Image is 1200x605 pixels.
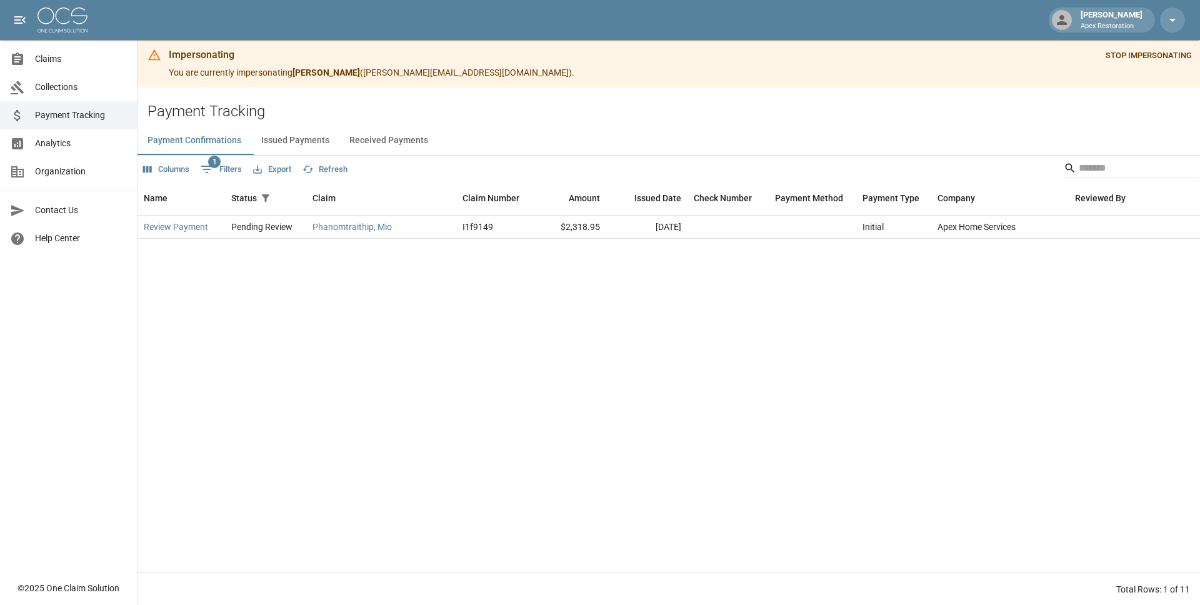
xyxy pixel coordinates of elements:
[35,52,127,66] span: Claims
[208,156,221,168] span: 1
[937,181,975,216] div: Company
[137,125,1200,155] div: dynamic tabs
[312,221,392,233] a: Phanomtraithip, Mio
[257,189,274,207] button: Show filters
[1076,9,1147,31] div: [PERSON_NAME]
[462,221,493,233] div: I1f9149
[856,181,931,216] div: Payment Type
[231,221,292,233] div: Pending Review
[456,181,544,216] div: Claim Number
[606,216,687,239] div: [DATE]
[144,221,208,233] a: Review Payment
[292,67,360,77] strong: [PERSON_NAME]
[37,7,87,32] img: ocs-logo-white-transparent.png
[606,181,687,216] div: Issued Date
[769,181,856,216] div: Payment Method
[339,125,438,155] button: Received Payments
[299,160,351,179] button: Refresh
[169,44,574,84] div: You are currently impersonating ( [PERSON_NAME][EMAIL_ADDRESS][DOMAIN_NAME] ).
[257,189,274,207] div: 1 active filter
[931,181,1069,216] div: Company
[569,181,600,216] div: Amount
[35,232,127,245] span: Help Center
[931,216,1069,239] div: Apex Home Services
[274,189,292,207] button: Sort
[35,137,127,150] span: Analytics
[231,181,257,216] div: Status
[544,216,606,239] div: $2,318.95
[17,582,119,594] div: © 2025 One Claim Solution
[251,125,339,155] button: Issued Payments
[137,181,225,216] div: Name
[137,125,251,155] button: Payment Confirmations
[862,221,884,233] div: Initial
[862,181,919,216] div: Payment Type
[1102,46,1195,66] button: STOP IMPERSONATING
[306,181,456,216] div: Claim
[1064,158,1197,181] div: Search
[544,181,606,216] div: Amount
[687,181,769,216] div: Check Number
[250,160,294,179] button: Export
[1116,583,1190,596] div: Total Rows: 1 of 11
[144,181,167,216] div: Name
[694,181,752,216] div: Check Number
[1081,21,1142,32] p: Apex Restoration
[169,47,574,62] div: Impersonating
[140,160,192,179] button: Select columns
[35,204,127,217] span: Contact Us
[775,181,843,216] div: Payment Method
[312,181,336,216] div: Claim
[197,159,245,179] button: Show filters
[225,181,306,216] div: Status
[462,181,519,216] div: Claim Number
[634,181,681,216] div: Issued Date
[7,7,32,32] button: open drawer
[35,81,127,94] span: Collections
[35,165,127,178] span: Organization
[1075,181,1126,216] div: Reviewed By
[147,102,1200,121] h2: Payment Tracking
[35,109,127,122] span: Payment Tracking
